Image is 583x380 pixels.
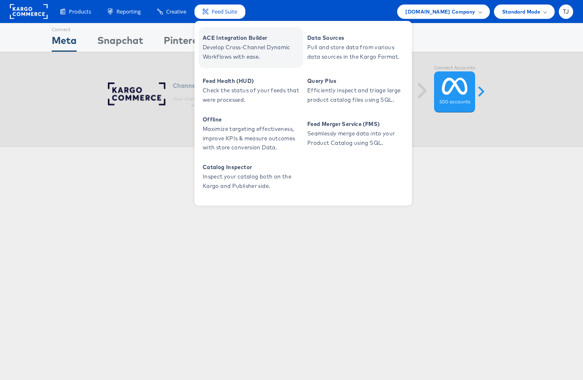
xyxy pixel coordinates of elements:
span: Products [69,8,91,16]
a: Data Sources Pull and store data from various data sources in the Kargo Format. [303,27,408,68]
span: Develop Cross-Channel Dynamic Workflows with ease. [203,43,301,62]
span: Feed Suite [212,8,237,16]
label: Connect Accounts [434,65,475,71]
span: Data Sources [307,33,406,43]
span: Seamlessly merge data into your Product Catalog using SQL. [307,129,406,148]
a: Feed Health (HUD) Check the status of your feeds that were processed. [199,70,303,111]
span: Efficiently inspect and triage large product catalog files using SQL. [307,86,406,105]
span: Pull and store data from various data sources in the Kargo Format. [307,43,406,62]
span: [DOMAIN_NAME] Company [405,7,475,16]
a: Catalog Inspector Inspect your catalog both on the Kargo and Publisher side. [199,156,303,197]
a: Query Plus Efficiently inspect and triage large product catalog files using SQL. [303,70,408,111]
h6: Channel Found [173,80,255,92]
div: Connect [52,23,77,33]
span: Creative [166,8,186,16]
span: ACE Integration Builder [203,33,301,43]
span: Standard Mode [502,7,540,16]
span: Catalog Inspector [203,163,301,172]
a: ACE Integration Builder Develop Cross-Channel Dynamic Workflows with ease. [199,27,303,68]
div: Pinterest [164,33,207,52]
a: Feed Merger Service (FMS) Seamlessly merge data into your Product Catalog using SQL. [303,113,408,154]
span: Feed Merger Service (FMS) [307,119,406,129]
span: Feed Health (HUD) [203,76,301,86]
div: Snapchat [97,33,143,52]
span: TJ [563,9,569,14]
span: Maximize targeting effectiveness, improve KPIs & measure outcomes with store conversion Data. [203,124,301,152]
div: Meta [52,33,77,52]
label: 500 accounts [439,99,470,105]
p: Give channel permissions and select accounts to connect [173,96,255,109]
span: Inspect your catalog both on the Kargo and Publisher side. [203,172,301,191]
span: Query Plus [307,76,406,86]
a: Offline Maximize targeting effectiveness, improve KPIs & measure outcomes with store conversion D... [199,113,303,154]
span: Reporting [117,8,141,16]
span: Check the status of your feeds that were processed. [203,86,301,105]
span: Offline [203,115,301,124]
